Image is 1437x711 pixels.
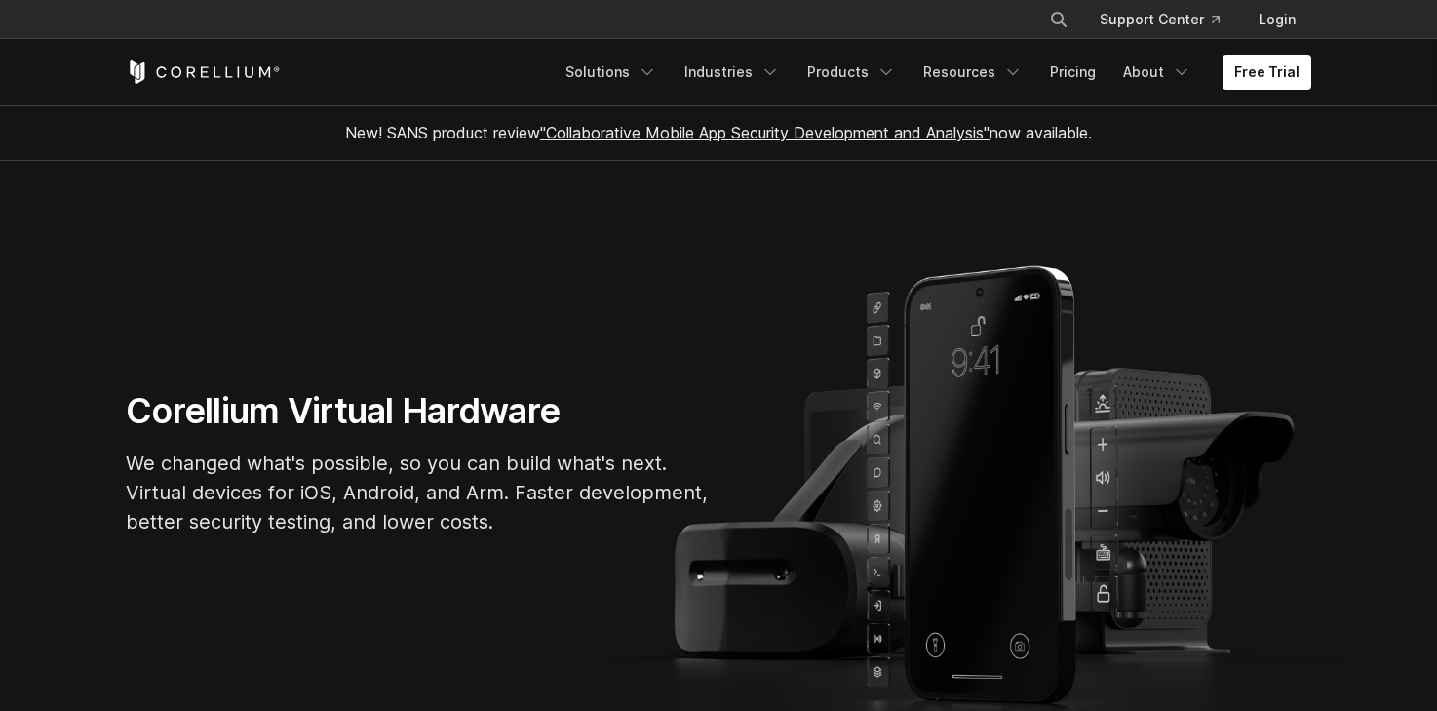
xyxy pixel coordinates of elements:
[126,60,281,84] a: Corellium Home
[1223,55,1311,90] a: Free Trial
[126,449,711,536] p: We changed what's possible, so you can build what's next. Virtual devices for iOS, Android, and A...
[345,123,1092,142] span: New! SANS product review now available.
[1038,55,1107,90] a: Pricing
[673,55,792,90] a: Industries
[540,123,990,142] a: "Collaborative Mobile App Security Development and Analysis"
[1084,2,1235,37] a: Support Center
[1041,2,1076,37] button: Search
[126,389,711,433] h1: Corellium Virtual Hardware
[912,55,1034,90] a: Resources
[1026,2,1311,37] div: Navigation Menu
[796,55,908,90] a: Products
[554,55,1311,90] div: Navigation Menu
[554,55,669,90] a: Solutions
[1111,55,1203,90] a: About
[1243,2,1311,37] a: Login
